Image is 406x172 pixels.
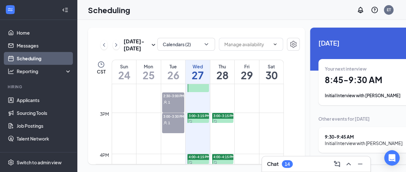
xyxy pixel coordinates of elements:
svg: Settings [289,40,297,48]
a: Messages [17,39,72,52]
button: ChevronUp [343,159,354,169]
button: ChevronLeft [100,40,108,50]
span: CST [97,68,106,75]
a: Job Postings [17,119,72,132]
a: Applicants [17,94,72,107]
span: 2:30-3:00 PM [162,92,185,99]
svg: Sync [189,120,192,123]
h1: 29 [235,70,259,81]
svg: Sync [214,161,217,164]
span: 1 [168,100,170,105]
h1: 30 [259,70,283,81]
svg: WorkstreamLogo [7,6,13,13]
div: 9:30 - 9:45 AM [325,133,402,140]
svg: Clock [97,61,105,68]
button: Settings [287,38,300,51]
span: 3:00-3:30 PM [162,113,185,119]
h3: [DATE] - [DATE] [124,38,150,52]
div: Tue [161,63,186,70]
svg: ComposeMessage [333,160,341,168]
h3: Chat [267,160,279,168]
div: 3pm [99,110,110,117]
a: August 25, 2025 [136,60,161,84]
input: Manage availability [224,41,270,48]
span: 3:00-3:15 PM [213,114,234,118]
div: 14 [285,161,290,167]
a: August 27, 2025 [186,60,210,84]
svg: ChevronDown [203,41,210,47]
svg: Minimize [356,160,364,168]
h1: 25 [136,70,161,81]
svg: SmallChevronDown [150,41,157,49]
svg: ChevronRight [113,41,119,49]
h1: 27 [186,70,210,81]
svg: QuestionInfo [371,6,378,14]
a: Sourcing Tools [17,107,72,119]
h1: 28 [210,70,235,81]
h1: 26 [161,70,186,81]
svg: ChevronUp [345,160,352,168]
div: Wed [186,63,210,70]
svg: Sync [189,161,192,164]
div: Thu [210,63,235,70]
div: Mon [136,63,161,70]
button: ComposeMessage [332,159,342,169]
div: Sun [112,63,136,70]
div: ET [387,7,391,13]
svg: ChevronLeft [101,41,107,49]
div: Team Management [8,151,70,157]
a: Scheduling [17,52,72,65]
div: 4pm [99,151,110,159]
svg: Analysis [8,68,14,74]
div: Hiring [8,84,70,90]
a: August 30, 2025 [259,60,283,84]
div: Fri [235,63,259,70]
svg: Sync [214,120,217,123]
svg: Settings [8,159,14,166]
button: Calendars (2)ChevronDown [157,38,215,51]
h1: Scheduling [88,4,130,15]
span: 4:00-4:15 PM [213,155,234,159]
svg: Notifications [357,6,364,14]
svg: ChevronDown [272,42,278,47]
a: August 26, 2025 [161,60,186,84]
a: Talent Network [17,132,72,145]
svg: Collapse [62,7,68,13]
span: 1 [168,121,170,125]
button: Minimize [355,159,365,169]
svg: User [163,121,167,125]
div: Sat [259,63,283,70]
a: Home [17,26,72,39]
button: ChevronRight [113,40,120,50]
div: Initial Interview with [PERSON_NAME] [325,140,402,146]
a: August 28, 2025 [210,60,235,84]
h1: 24 [112,70,136,81]
svg: User [163,100,167,104]
span: 3:00-3:15 PM [189,114,210,118]
div: Reporting [17,68,72,74]
a: August 29, 2025 [235,60,259,84]
a: August 24, 2025 [112,60,136,84]
div: Switch to admin view [17,159,62,166]
div: Open Intercom Messenger [384,150,400,166]
span: 4:00-4:15 PM [189,155,210,159]
a: Settings [287,38,300,52]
